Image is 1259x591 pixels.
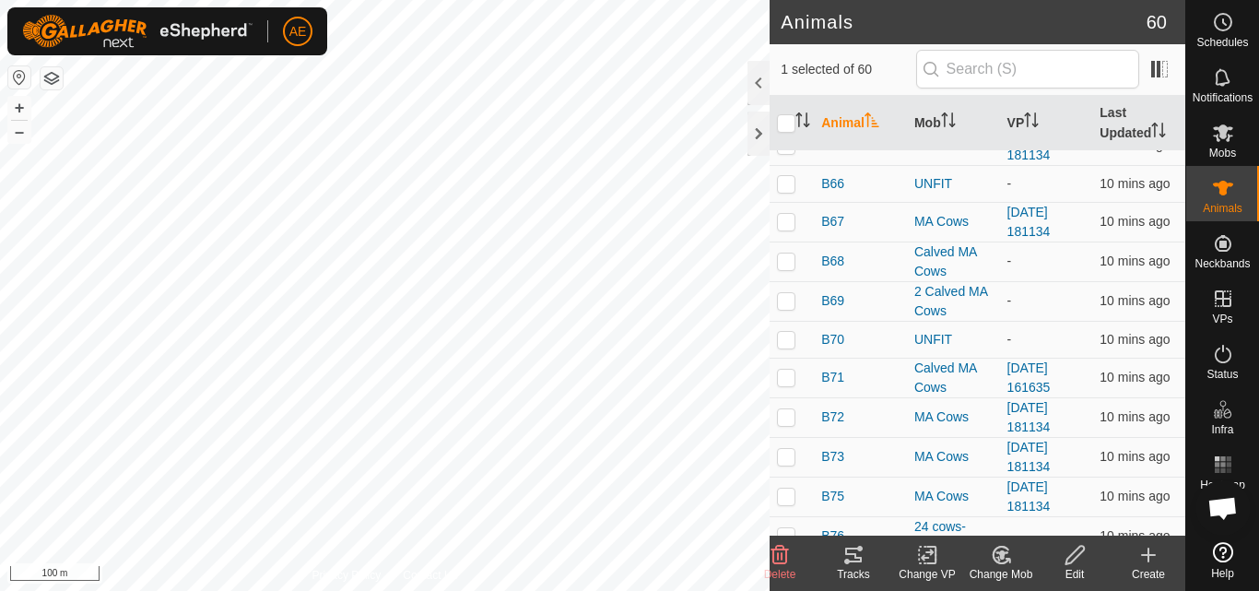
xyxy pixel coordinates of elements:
button: Map Layers [41,67,63,89]
a: [DATE] 181134 [1007,479,1051,514]
span: 10 Sept 2025, 12:20 pm [1100,293,1170,308]
a: [DATE] 181134 [1007,205,1051,239]
span: 10 Sept 2025, 12:20 pm [1100,214,1170,229]
span: B73 [821,447,844,467]
app-display-virtual-paddock-transition: - [1007,293,1012,308]
span: B76 [821,526,844,546]
span: 10 Sept 2025, 12:20 pm [1100,332,1170,347]
div: Open chat [1195,480,1251,536]
a: [DATE] 181134 [1007,128,1051,162]
div: Change Mob [964,566,1038,583]
span: 10 Sept 2025, 12:20 pm [1100,176,1170,191]
div: 24 cows-Heifers [914,517,993,556]
a: [DATE] 181134 [1007,440,1051,474]
span: Mobs [1209,148,1236,159]
a: Privacy Policy [312,567,382,584]
th: Mob [907,96,1000,151]
span: VPs [1212,313,1232,325]
button: Reset Map [8,66,30,89]
div: Create [1112,566,1185,583]
span: Delete [764,568,796,581]
app-display-virtual-paddock-transition: - [1007,332,1012,347]
div: MA Cows [914,212,993,231]
span: B71 [821,368,844,387]
p-sorticon: Activate to sort [1024,115,1039,130]
span: 1 selected of 60 [781,60,915,79]
span: B70 [821,330,844,349]
span: B69 [821,291,844,311]
span: B67 [821,212,844,231]
a: [DATE] 181134 [1007,400,1051,434]
app-display-virtual-paddock-transition: - [1007,528,1012,543]
span: Schedules [1196,37,1248,48]
th: VP [1000,96,1093,151]
span: Status [1206,369,1238,380]
span: B75 [821,487,844,506]
p-sorticon: Activate to sort [865,115,879,130]
th: Animal [814,96,907,151]
span: B68 [821,252,844,271]
div: 2 Calved MA Cows [914,282,993,321]
span: AE [289,22,307,41]
span: B66 [821,174,844,194]
span: 10 Sept 2025, 12:20 pm [1100,370,1170,384]
p-sorticon: Activate to sort [1151,125,1166,140]
a: Contact Us [403,567,457,584]
p-sorticon: Activate to sort [941,115,956,130]
button: – [8,121,30,143]
span: 10 Sept 2025, 12:20 pm [1100,254,1170,268]
th: Last Updated [1092,96,1185,151]
span: 10 Sept 2025, 12:20 pm [1100,489,1170,503]
span: Infra [1211,424,1233,435]
div: Change VP [890,566,964,583]
span: 10 Sept 2025, 12:20 pm [1100,528,1170,543]
div: Calved MA Cows [914,359,993,397]
div: Tracks [817,566,890,583]
div: UNFIT [914,330,993,349]
div: MA Cows [914,487,993,506]
span: 60 [1147,8,1167,36]
app-display-virtual-paddock-transition: - [1007,176,1012,191]
span: Notifications [1193,92,1253,103]
span: B72 [821,408,844,427]
input: Search (S) [916,50,1139,89]
h2: Animals [781,11,1147,33]
span: 10 Sept 2025, 12:20 pm [1100,409,1170,424]
div: UNFIT [914,174,993,194]
p-sorticon: Activate to sort [795,115,810,130]
app-display-virtual-paddock-transition: - [1007,254,1012,268]
span: 10 Sept 2025, 12:20 pm [1100,449,1170,464]
a: [DATE] 161635 [1007,361,1051,395]
span: Help [1211,568,1234,579]
span: Animals [1203,203,1242,214]
div: MA Cows [914,447,993,467]
div: Edit [1038,566,1112,583]
div: MA Cows [914,408,993,427]
button: + [8,97,30,119]
a: Help [1186,535,1259,586]
span: Heatmap [1200,479,1245,491]
img: Gallagher Logo [22,15,253,48]
div: Calved MA Cows [914,242,993,281]
span: Neckbands [1194,258,1250,269]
